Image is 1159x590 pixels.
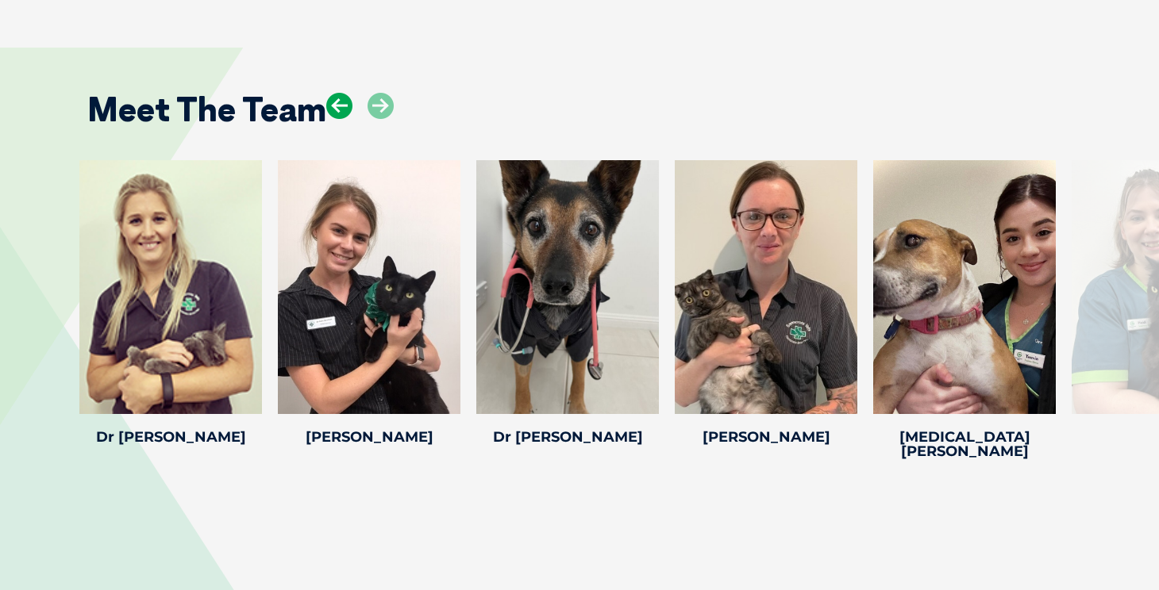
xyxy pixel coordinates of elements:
h4: [MEDICAL_DATA][PERSON_NAME] [873,430,1056,458]
h4: [PERSON_NAME] [278,430,460,444]
h4: [PERSON_NAME] [675,430,857,444]
h4: Dr [PERSON_NAME] [79,430,262,444]
h2: Meet The Team [87,93,326,126]
h4: Dr [PERSON_NAME] [476,430,659,444]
